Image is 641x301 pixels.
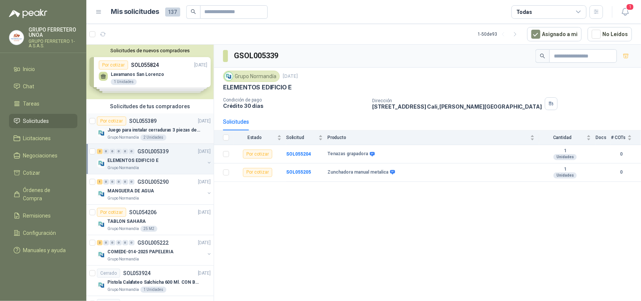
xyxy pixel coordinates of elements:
p: SOL054206 [129,210,157,215]
a: CerradoSOL053924[DATE] Company LogoPistola Calafateo Salchicha 600 Ml. CON BOQUILLAGrupo Normandí... [86,266,214,296]
img: Company Logo [97,189,106,198]
div: Unidades [554,172,577,178]
a: 2 0 0 0 0 0 GSOL005339[DATE] Company LogoELEMENTOS EDIFICIO EGrupo Normandía [97,147,212,171]
span: Inicio [23,65,35,73]
p: Juego para instalar cerraduras 3 piezas de acero al carbono - Pretul [107,127,201,134]
p: [DATE] [283,73,298,80]
div: Cerrado [97,269,120,278]
div: 0 [122,149,128,154]
span: Producto [327,135,529,140]
div: 0 [116,179,122,185]
img: Company Logo [9,30,24,45]
span: Chat [23,82,35,91]
a: Negociaciones [9,148,77,163]
p: Condición de pago [223,97,366,103]
p: [DATE] [198,239,211,247]
p: Grupo Normandía [107,165,139,171]
p: MANGUERA DE AGUA [107,188,154,195]
div: 0 [129,149,134,154]
b: 1 [539,148,591,154]
div: 0 [103,149,109,154]
b: Zunchadora manual metalica [327,169,388,175]
b: SOL055204 [286,151,311,157]
span: Solicitudes [23,117,49,125]
span: Remisiones [23,212,51,220]
div: Unidades [554,154,577,160]
button: 1 [618,5,632,19]
div: Por cotizar [97,116,126,126]
b: 0 [611,151,632,158]
span: 137 [165,8,180,17]
div: Solicitudes de tus compradores [86,99,214,113]
div: 0 [129,179,134,185]
span: Cotizar [23,169,41,177]
b: 1 [539,166,591,172]
th: Cantidad [539,130,596,145]
a: 1 0 0 0 0 0 GSOL005290[DATE] Company LogoMANGUERA DE AGUAGrupo Normandía [97,177,212,201]
a: 2 0 0 0 0 0 GSOL005222[DATE] Company LogoCOMEDE-014-2025 PAPELERIAGrupo Normandía [97,238,212,262]
th: Docs [596,130,611,145]
a: Órdenes de Compra [9,183,77,206]
a: Remisiones [9,209,77,223]
a: Tareas [9,97,77,111]
p: Grupo Normandía [107,135,139,141]
h3: GSOL005339 [234,50,279,62]
div: Por cotizar [97,208,126,217]
button: Solicitudes de nuevos compradores [89,48,211,53]
img: Logo peakr [9,9,47,18]
button: Asignado a mi [527,27,582,41]
div: Solicitudes de nuevos compradoresPor cotizarSOL055824[DATE] Lavamanos San Lorenzo1 UnidadesPor co... [86,45,214,99]
p: COMEDE-014-2025 PAPELERIA [107,248,173,256]
div: 0 [110,149,115,154]
span: Solicitud [286,135,317,140]
div: 2 [97,149,103,154]
p: Grupo Normandía [107,256,139,262]
span: search [191,9,196,14]
img: Company Logo [97,281,106,290]
div: 1 [97,179,103,185]
img: Company Logo [225,72,233,80]
div: 2 [97,240,103,245]
p: ELEMENTOS EDIFICIO E [223,83,292,91]
th: Solicitud [286,130,327,145]
a: SOL055205 [286,169,311,175]
p: GRUPO FERRETERO UNOA [29,27,77,38]
span: Estado [234,135,276,140]
a: Inicio [9,62,77,76]
span: 1 [626,3,634,11]
p: [DATE] [198,270,211,277]
img: Company Logo [97,220,106,229]
div: 2 Unidades [140,135,166,141]
th: # COTs [611,130,641,145]
p: GSOL005290 [137,179,169,185]
p: TABLON SAHARA [107,218,146,225]
div: Grupo Normandía [223,71,280,82]
p: GSOL005339 [137,149,169,154]
h1: Mis solicitudes [111,6,159,17]
span: search [540,53,545,59]
img: Company Logo [97,129,106,138]
div: 0 [103,179,109,185]
div: 0 [110,179,115,185]
span: # COTs [611,135,626,140]
span: Configuración [23,229,56,237]
span: Licitaciones [23,134,51,142]
p: [DATE] [198,148,211,155]
a: Licitaciones [9,131,77,145]
p: [DATE] [198,178,211,186]
div: 0 [116,149,122,154]
div: Por cotizar [243,150,272,159]
p: Pistola Calafateo Salchicha 600 Ml. CON BOQUILLA [107,279,201,286]
span: Negociaciones [23,151,58,160]
b: 0 [611,169,632,176]
b: Tenazas grapadora [327,151,368,157]
button: No Leídos [588,27,632,41]
th: Estado [234,130,286,145]
div: 0 [110,240,115,245]
a: Por cotizarSOL055389[DATE] Company LogoJuego para instalar cerraduras 3 piezas de acero al carbon... [86,113,214,144]
p: Crédito 30 días [223,103,366,109]
span: Manuales y ayuda [23,246,66,254]
p: ELEMENTOS EDIFICIO E [107,157,158,164]
span: Tareas [23,100,40,108]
